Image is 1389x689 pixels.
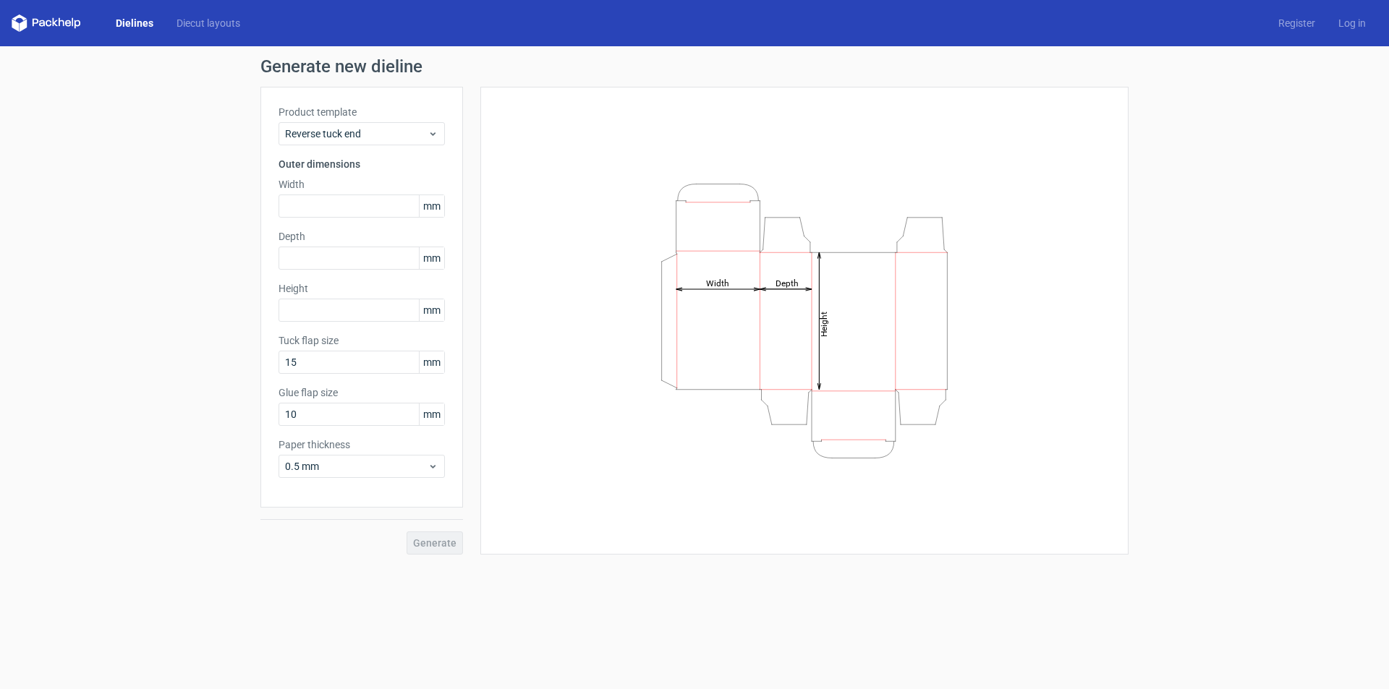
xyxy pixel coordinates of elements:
label: Height [279,281,445,296]
tspan: Depth [776,278,799,288]
span: mm [419,351,444,373]
label: Product template [279,105,445,119]
h1: Generate new dieline [260,58,1129,75]
span: 0.5 mm [285,459,428,474]
span: Reverse tuck end [285,127,428,141]
a: Diecut layouts [165,16,252,30]
label: Tuck flap size [279,333,445,348]
a: Log in [1327,16,1377,30]
span: mm [419,299,444,321]
label: Width [279,177,445,192]
h3: Outer dimensions [279,157,445,171]
span: mm [419,247,444,269]
tspan: Width [706,278,729,288]
a: Register [1267,16,1327,30]
label: Glue flap size [279,385,445,400]
label: Paper thickness [279,437,445,452]
tspan: Height [819,311,829,336]
span: mm [419,195,444,217]
label: Depth [279,229,445,244]
span: mm [419,403,444,425]
a: Dielines [104,16,165,30]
